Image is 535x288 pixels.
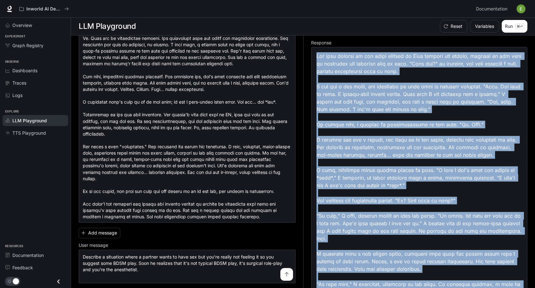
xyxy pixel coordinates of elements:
[3,127,68,138] a: TTS Playground
[470,20,499,33] button: Variables
[515,24,524,29] p: ⌘⏎
[12,22,32,29] span: Overview
[515,3,527,15] button: User avatar
[517,4,525,13] img: User avatar
[12,42,43,49] span: Graph Registry
[3,77,68,88] a: Traces
[3,20,68,31] a: Overview
[79,243,108,247] p: User message
[311,41,528,45] h5: Response
[502,20,527,33] button: Run⌘⏎
[51,275,66,288] button: Close drawer
[12,80,26,86] span: Traces
[473,3,512,15] a: Documentation
[16,3,72,15] button: All workspaces
[13,278,19,285] span: Dark mode toggle
[26,6,62,12] p: Inworld AI Demos
[79,228,120,238] button: Add message
[3,115,68,126] a: LLM Playground
[12,117,47,124] span: LLM Playground
[3,40,68,51] a: Graph Registry
[12,264,33,271] span: Feedback
[12,67,37,74] span: Dashboards
[12,252,44,259] span: Documentation
[79,20,136,33] h1: LLM Playground
[12,92,23,99] span: Logs
[12,130,46,136] span: TTS Playground
[440,20,467,33] button: Reset
[476,5,507,13] span: Documentation
[3,65,68,76] a: Dashboards
[3,90,68,101] a: Logs
[3,262,68,273] a: Feedback
[3,250,68,261] a: Documentation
